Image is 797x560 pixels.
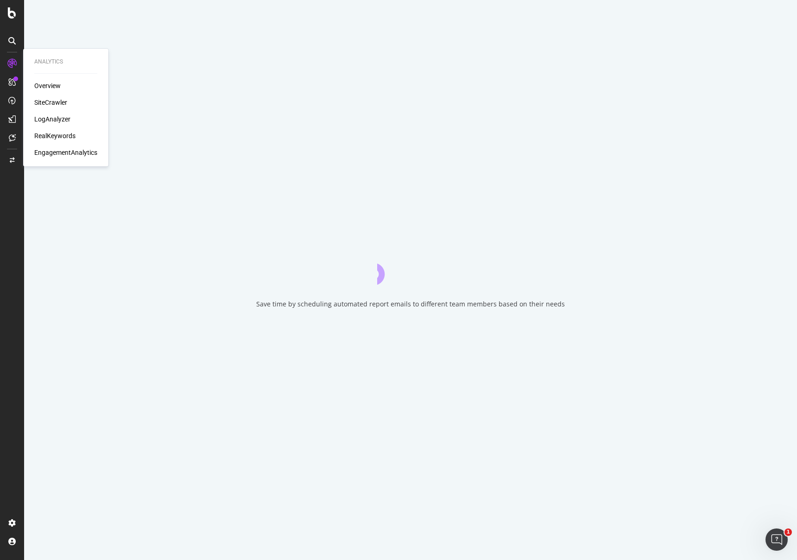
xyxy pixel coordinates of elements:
a: LogAnalyzer [34,115,70,124]
a: EngagementAnalytics [34,148,97,157]
a: Overview [34,81,61,90]
div: Save time by scheduling automated report emails to different team members based on their needs [256,299,565,309]
a: RealKeywords [34,131,76,140]
span: 1 [784,528,792,536]
div: Analytics [34,58,97,66]
a: SiteCrawler [34,98,67,107]
div: animation [377,251,444,285]
iframe: Intercom live chat [765,528,788,551]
